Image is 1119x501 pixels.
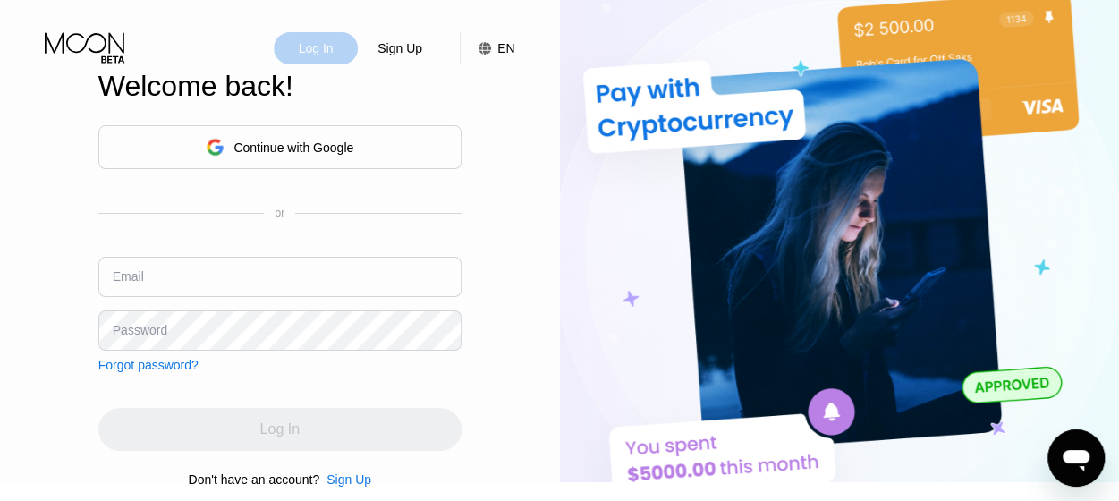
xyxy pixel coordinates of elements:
iframe: Button to launch messaging window [1047,429,1105,487]
div: Log In [297,39,335,57]
div: Sign Up [319,472,371,487]
div: Sign Up [376,39,424,57]
div: Don't have an account? [189,472,320,487]
div: Password [113,323,167,337]
div: Forgot password? [98,358,199,372]
div: Continue with Google [233,140,353,155]
div: Email [113,269,144,284]
div: EN [497,41,514,55]
div: EN [460,32,514,64]
div: Continue with Google [98,125,462,169]
div: Sign Up [358,32,442,64]
div: Welcome back! [98,70,462,103]
div: Log In [274,32,358,64]
div: or [275,207,284,219]
div: Sign Up [326,472,371,487]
